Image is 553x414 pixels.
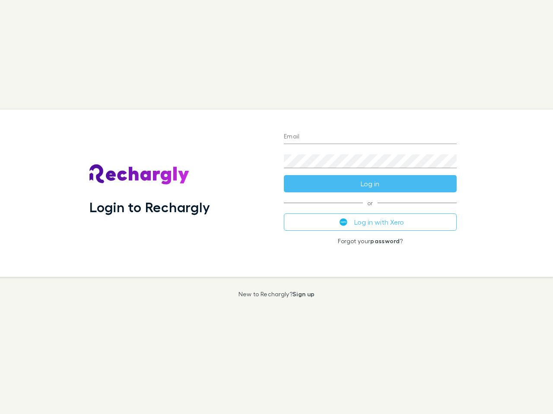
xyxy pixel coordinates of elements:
img: Rechargly's Logo [89,164,190,185]
a: Sign up [292,290,315,298]
p: Forgot your ? [284,238,457,245]
button: Log in with Xero [284,213,457,231]
h1: Login to Rechargly [89,199,210,215]
a: password [370,237,400,245]
button: Log in [284,175,457,192]
p: New to Rechargly? [238,291,315,298]
img: Xero's logo [340,218,347,226]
